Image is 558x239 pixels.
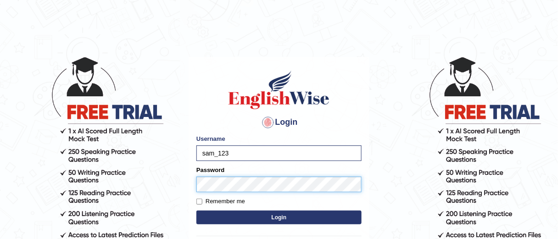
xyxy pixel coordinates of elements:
label: Username [196,134,225,143]
input: Remember me [196,199,202,205]
label: Password [196,166,224,174]
button: Login [196,211,362,224]
label: Remember me [196,197,245,206]
img: Logo of English Wise sign in for intelligent practice with AI [227,69,331,111]
h4: Login [196,115,362,130]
